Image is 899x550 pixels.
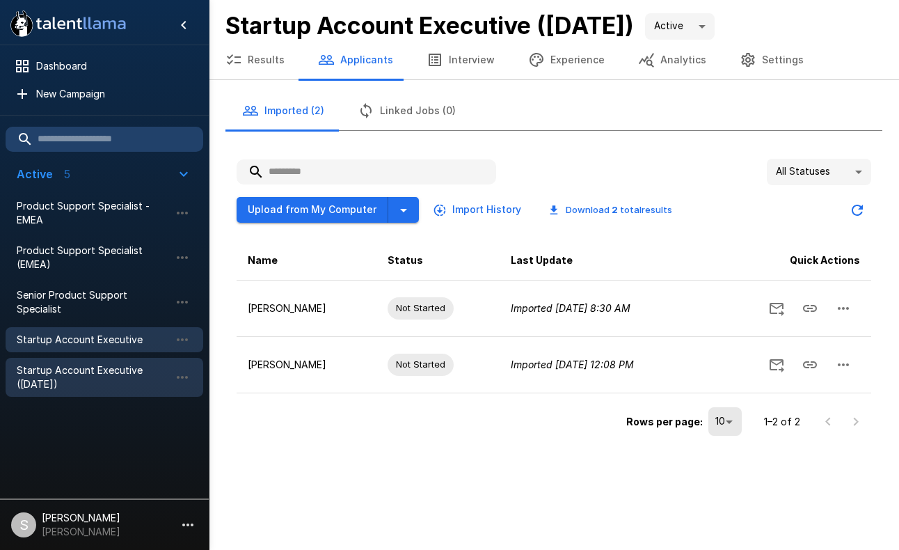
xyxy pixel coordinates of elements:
span: Not Started [388,301,454,315]
button: Import History [430,197,527,223]
span: Not Started [388,358,454,371]
button: Applicants [301,40,410,79]
span: Copy Interview Link [793,301,827,313]
p: Rows per page: [626,415,703,429]
button: Settings [723,40,820,79]
button: Experience [511,40,621,79]
th: Status [376,241,499,281]
th: Name [237,241,376,281]
button: Download 2 totalresults [538,199,683,221]
p: 1–2 of 2 [764,415,800,429]
div: All Statuses [767,159,871,185]
b: 2 [612,204,618,215]
button: Imported (2) [225,91,341,130]
span: Send Invitation [760,301,793,313]
th: Quick Actions [701,241,871,281]
button: Results [209,40,301,79]
p: [PERSON_NAME] [248,358,365,372]
span: Send Invitation [760,357,793,369]
button: Linked Jobs (0) [341,91,472,130]
button: Upload from My Computer [237,197,388,223]
button: Interview [410,40,511,79]
th: Last Update [500,241,701,281]
button: Updated Today - 8:47 AM [843,196,871,224]
button: Analytics [621,40,723,79]
i: Imported [DATE] 12:08 PM [511,359,634,370]
div: 10 [708,407,742,435]
div: Active [645,13,715,40]
span: Copy Interview Link [793,357,827,369]
i: Imported [DATE] 8:30 AM [511,302,630,314]
b: Startup Account Executive ([DATE]) [225,11,634,40]
p: [PERSON_NAME] [248,301,365,315]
